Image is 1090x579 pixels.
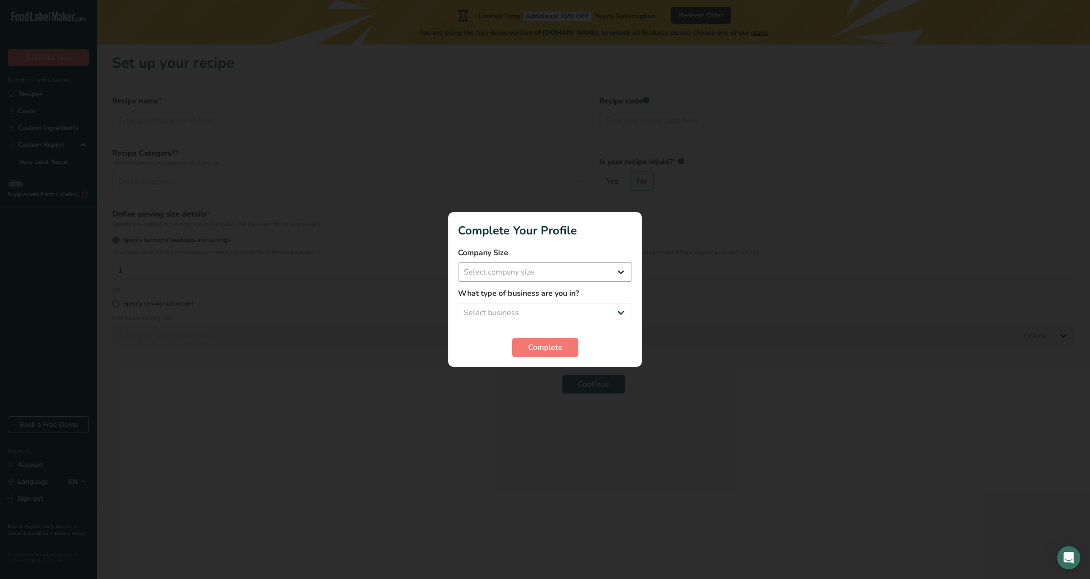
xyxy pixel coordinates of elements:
h1: Complete Your Profile [458,222,632,239]
button: Complete [512,338,578,357]
label: What type of business are you in? [458,288,632,299]
label: Company Size [458,247,632,259]
span: Complete [528,342,562,353]
div: Open Intercom Messenger [1057,546,1080,569]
